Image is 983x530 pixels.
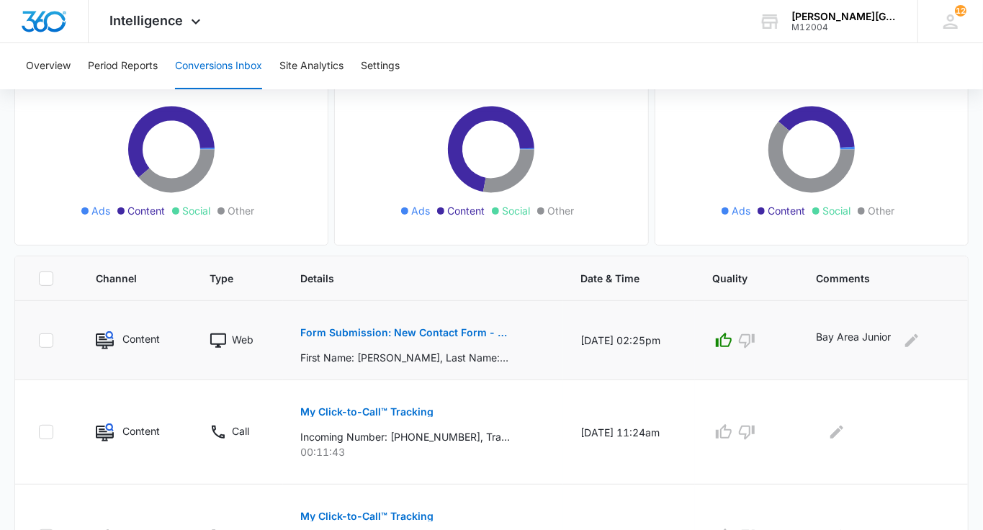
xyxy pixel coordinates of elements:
[232,332,253,347] p: Web
[822,203,850,218] span: Social
[411,203,430,218] span: Ads
[210,271,245,286] span: Type
[300,315,510,350] button: Form Submission: New Contact Form - [PERSON_NAME] Tennis
[955,5,966,17] div: notifications count
[768,203,805,218] span: Content
[232,423,249,439] p: Call
[279,43,344,89] button: Site Analytics
[791,11,897,22] div: account name
[502,203,530,218] span: Social
[580,271,657,286] span: Date & Time
[712,271,761,286] span: Quality
[96,271,153,286] span: Channel
[300,407,434,417] p: My Click-to-Call™ Tracking
[817,271,924,286] span: Comments
[300,395,434,429] button: My Click-to-Call™ Tracking
[447,203,485,218] span: Content
[300,328,510,338] p: Form Submission: New Contact Form - [PERSON_NAME] Tennis
[563,380,695,485] td: [DATE] 11:24am
[547,203,574,218] span: Other
[732,203,750,218] span: Ads
[182,203,210,218] span: Social
[563,301,695,380] td: [DATE] 02:25pm
[110,13,184,28] span: Intelligence
[868,203,894,218] span: Other
[955,5,966,17] span: 12
[26,43,71,89] button: Overview
[300,444,546,459] p: 00:11:43
[127,203,165,218] span: Content
[300,350,510,365] p: First Name: [PERSON_NAME], Last Name: [PERSON_NAME], Email: [PERSON_NAME][EMAIL_ADDRESS][DOMAIN_N...
[361,43,400,89] button: Settings
[122,331,160,346] p: Content
[175,43,262,89] button: Conversions Inbox
[825,421,848,444] button: Edit Comments
[91,203,110,218] span: Ads
[88,43,158,89] button: Period Reports
[791,22,897,32] div: account id
[300,511,434,521] p: My Click-to-Call™ Tracking
[300,429,510,444] p: Incoming Number: [PHONE_NUMBER], Tracking Number: [PHONE_NUMBER], Ring To: [PHONE_NUMBER], Caller...
[122,423,160,439] p: Content
[817,329,892,352] p: Bay Area Junior
[228,203,254,218] span: Other
[900,329,923,352] button: Edit Comments
[300,271,525,286] span: Details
